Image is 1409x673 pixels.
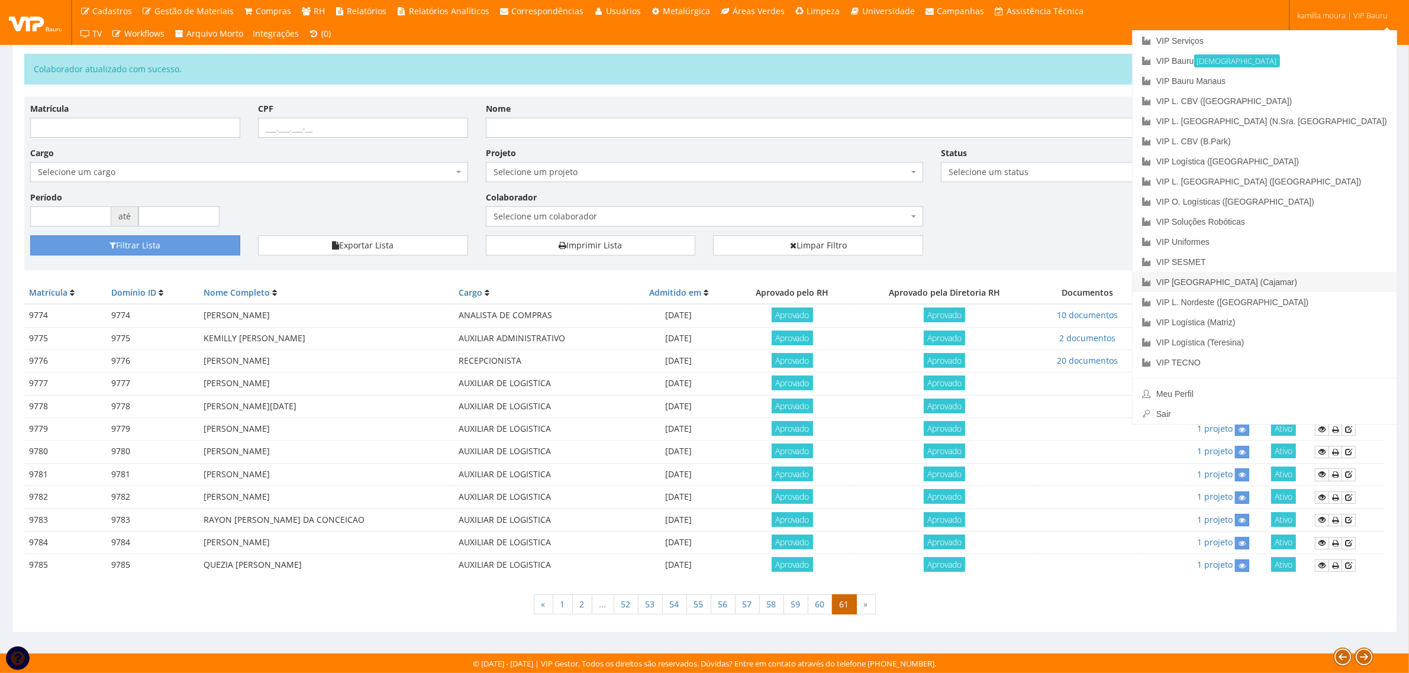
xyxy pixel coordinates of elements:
span: Aprovado [924,353,965,368]
span: Selecione um projeto [486,162,924,182]
a: VIP TECNO [1133,352,1397,373]
span: TV [93,28,102,39]
a: Limpar Filtro [713,235,923,255]
span: Aprovado [924,444,965,458]
span: Ativo [1271,421,1296,436]
span: Aprovado [772,308,813,322]
span: Aprovado [772,512,813,527]
td: 9781 [107,463,199,486]
a: VIP Logística ([GEOGRAPHIC_DATA]) [1133,151,1397,172]
button: Filtrar Lista [30,235,240,255]
td: 9779 [107,418,199,441]
span: Aprovado [924,376,965,390]
span: Universidade [862,5,915,17]
span: Ativo [1271,444,1296,458]
td: [DATE] [627,418,730,441]
span: Compras [256,5,292,17]
label: Cargo [30,147,54,159]
td: [DATE] [627,327,730,350]
span: Selecione um colaborador [494,211,909,222]
th: Aprovado pela Diretoria RH [854,282,1034,304]
label: Período [30,192,62,203]
td: [PERSON_NAME] [199,373,454,395]
td: 9781 [24,463,107,486]
a: VIP Soluções Robóticas [1133,212,1397,232]
td: AUXILIAR DE LOGISTICA [454,554,627,577]
span: Usuários [606,5,641,17]
a: 1 projeto [1197,468,1233,480]
td: [DATE] [627,463,730,486]
span: Aprovado [924,399,965,413]
td: [DATE] [627,441,730,463]
td: [PERSON_NAME] [199,304,454,327]
a: 1 projeto [1197,491,1233,502]
td: AUXILIAR DE LOGISTICA [454,395,627,418]
td: 9780 [107,441,199,463]
a: VIP L. CBV (B.Park) [1133,131,1397,151]
td: [DATE] [627,486,730,509]
td: [PERSON_NAME] [199,486,454,509]
td: 9775 [24,327,107,350]
span: Metalúrgica [663,5,711,17]
th: Documentos [1035,282,1140,304]
span: Áreas Verdes [733,5,785,17]
a: 1 projeto [1197,514,1233,525]
td: [PERSON_NAME] [199,418,454,441]
a: 10 documentos [1057,309,1118,321]
span: Selecione um colaborador [486,206,924,227]
span: Aprovado [772,467,813,481]
td: [DATE] [627,554,730,577]
span: Aprovado [772,331,813,345]
td: AUXILIAR DE LOGISTICA [454,418,627,441]
a: VIP L. [GEOGRAPHIC_DATA] ([GEOGRAPHIC_DATA]) [1133,172,1397,192]
span: Aprovado [772,557,813,572]
a: 1 [553,594,573,614]
span: Limpeza [807,5,840,17]
a: Domínio ID [111,287,156,298]
span: Aprovado [772,376,813,390]
span: Cadastros [93,5,133,17]
td: AUXILIAR DE LOGISTICA [454,486,627,509]
a: Meu Perfil [1133,384,1397,404]
td: 9784 [107,531,199,554]
td: 9784 [24,531,107,554]
span: Relatórios Analíticos [409,5,489,17]
span: Aprovado [924,512,965,527]
span: Aprovado [924,535,965,549]
td: AUXILIAR DE LOGISTICA [454,373,627,395]
span: Assistência Técnica [1007,5,1084,17]
a: 57 [735,594,760,614]
span: Integrações [253,28,299,39]
a: Admitido em [649,287,701,298]
label: Nome [486,103,511,115]
a: VIP [GEOGRAPHIC_DATA] (Cajamar) [1133,272,1397,292]
td: KEMILLY [PERSON_NAME] [199,327,454,350]
td: [PERSON_NAME][DATE] [199,395,454,418]
a: VIP L. Nordeste ([GEOGRAPHIC_DATA]) [1133,292,1397,312]
td: 9778 [107,395,199,418]
span: Ativo [1271,467,1296,481]
span: Selecione um status [941,162,1151,182]
td: [PERSON_NAME] [199,441,454,463]
a: Cargo [459,287,482,298]
td: 9777 [24,373,107,395]
span: Ativo [1271,535,1296,549]
a: Nome Completo [204,287,270,298]
td: AUXILIAR DE LOGISTICA [454,509,627,531]
td: ANALISTA DE COMPRAS [454,304,627,327]
td: 9776 [107,350,199,372]
a: VIP SESMET [1133,252,1397,272]
td: 9782 [24,486,107,509]
a: 1 projeto [1197,559,1233,570]
td: 9785 [107,554,199,577]
th: Aprovado pelo RH [730,282,855,304]
a: TV [75,22,107,45]
span: Ativo [1271,489,1296,504]
td: [DATE] [627,509,730,531]
label: Matrícula [30,103,69,115]
td: QUEZIA [PERSON_NAME] [199,554,454,577]
span: Aprovado [924,557,965,572]
span: (0) [321,28,331,39]
span: Aprovado [772,399,813,413]
span: Workflows [124,28,165,39]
